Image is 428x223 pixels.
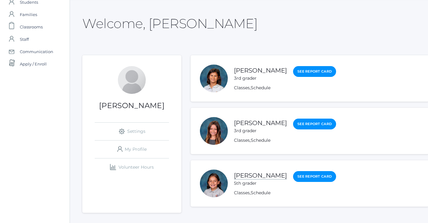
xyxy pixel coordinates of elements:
[251,85,270,90] a: Schedule
[234,85,250,90] a: Classes
[20,58,47,70] span: Apply / Enroll
[234,190,336,196] div: ,
[20,33,29,45] span: Staff
[20,21,43,33] span: Classrooms
[234,119,287,127] a: [PERSON_NAME]
[95,141,169,158] a: My Profile
[234,180,287,187] div: 5th grader
[200,65,228,92] div: Adella Ewing
[118,66,146,94] div: Laura Ewing
[234,75,287,82] div: 3rd grader
[20,8,37,21] span: Families
[82,16,257,31] h2: Welcome, [PERSON_NAME]
[200,170,228,197] div: Esperanza Ewing
[95,158,169,176] a: Volunteer Hours
[293,66,336,77] a: See Report Card
[234,190,250,196] a: Classes
[234,137,250,143] a: Classes
[234,137,336,144] div: ,
[234,85,336,91] div: ,
[234,67,287,74] a: [PERSON_NAME]
[293,171,336,182] a: See Report Card
[95,123,169,140] a: Settings
[200,117,228,145] div: Evangeline Ewing
[251,137,270,143] a: Schedule
[82,102,181,110] h1: [PERSON_NAME]
[251,190,270,196] a: Schedule
[20,45,53,58] span: Communication
[234,128,287,134] div: 3rd grader
[234,172,287,179] a: [PERSON_NAME]
[293,119,336,129] a: See Report Card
